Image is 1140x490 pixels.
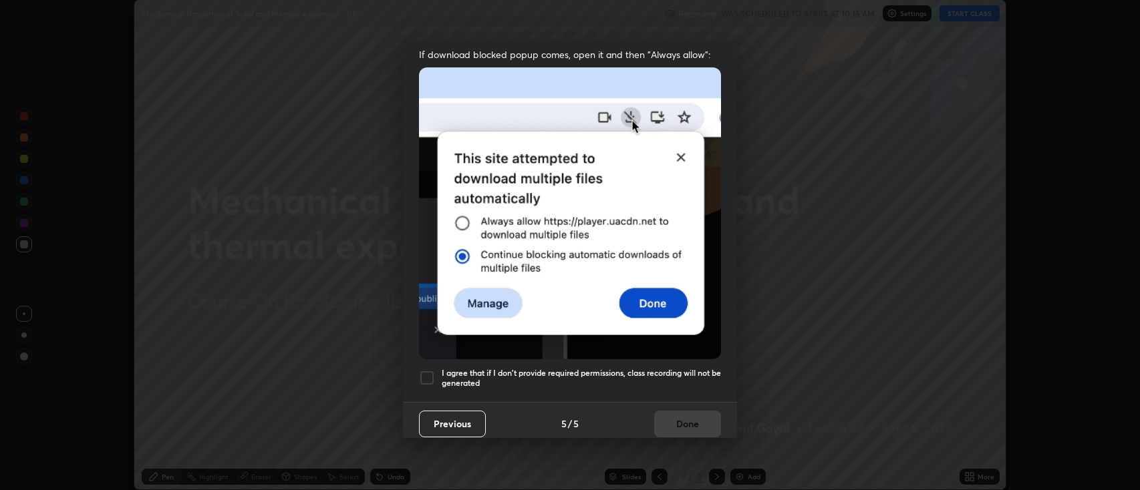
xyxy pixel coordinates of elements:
h4: 5 [561,417,567,431]
button: Previous [419,411,486,437]
img: downloads-permission-blocked.gif [419,67,721,359]
h4: 5 [573,417,579,431]
span: If download blocked popup comes, open it and then "Always allow": [419,48,721,61]
h5: I agree that if I don't provide required permissions, class recording will not be generated [442,368,721,389]
h4: / [568,417,572,431]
